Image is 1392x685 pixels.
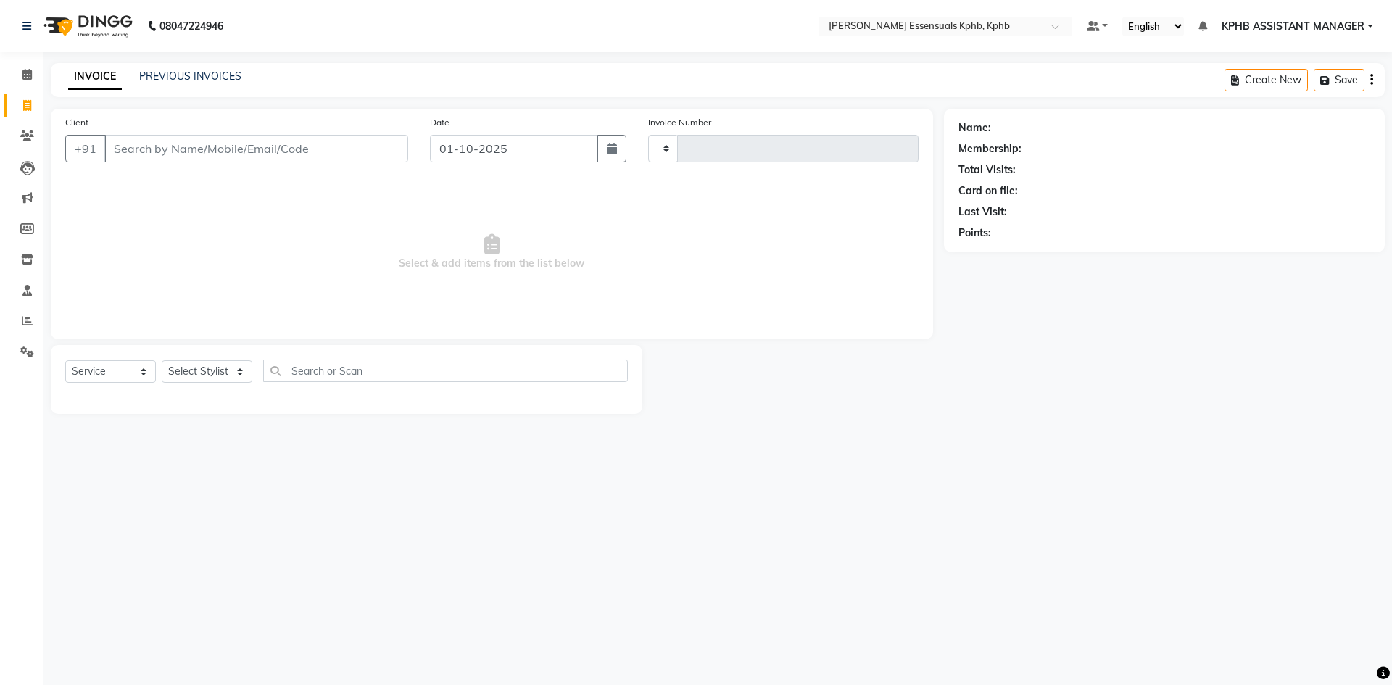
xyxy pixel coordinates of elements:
label: Date [430,116,449,129]
button: Create New [1225,69,1308,91]
div: Membership: [958,141,1022,157]
b: 08047224946 [159,6,223,46]
div: Total Visits: [958,162,1016,178]
div: Card on file: [958,183,1018,199]
div: Name: [958,120,991,136]
span: KPHB ASSISTANT MANAGER [1222,19,1364,34]
a: PREVIOUS INVOICES [139,70,241,83]
input: Search or Scan [263,360,628,382]
div: Points: [958,225,991,241]
button: Save [1314,69,1364,91]
a: INVOICE [68,64,122,90]
span: Select & add items from the list below [65,180,919,325]
button: +91 [65,135,106,162]
img: logo [37,6,136,46]
label: Client [65,116,88,129]
div: Last Visit: [958,204,1007,220]
input: Search by Name/Mobile/Email/Code [104,135,408,162]
label: Invoice Number [648,116,711,129]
